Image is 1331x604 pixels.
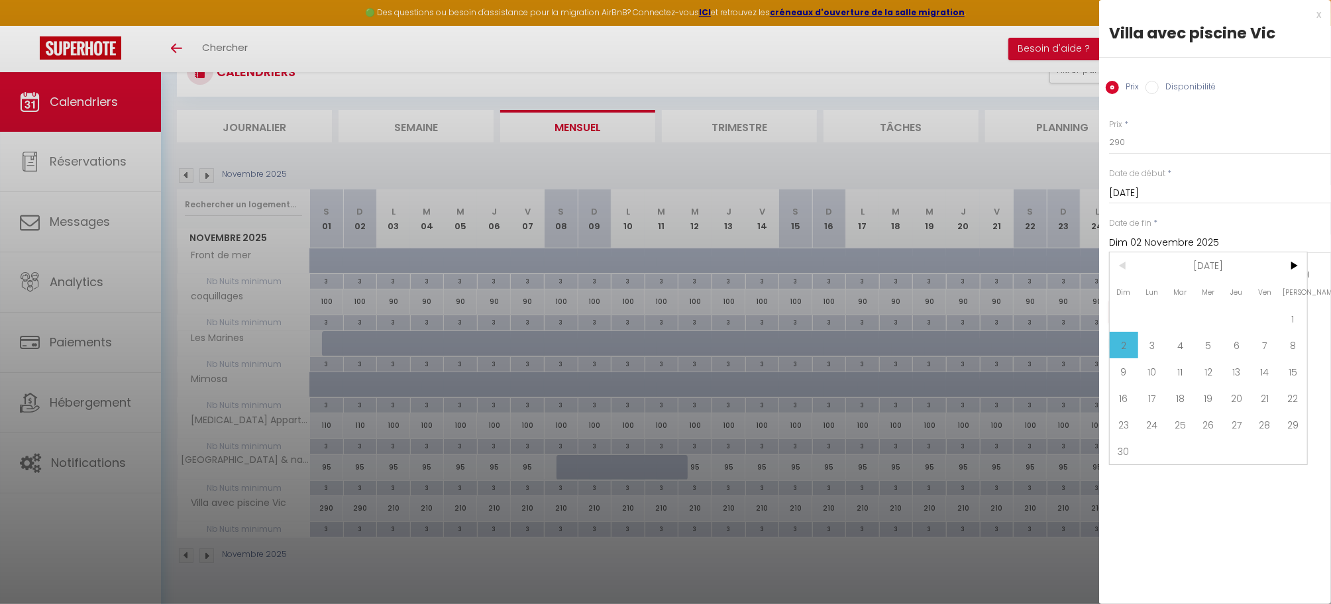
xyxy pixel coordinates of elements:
[1251,279,1279,305] span: Ven
[1222,332,1251,358] span: 6
[1138,411,1167,438] span: 24
[1099,7,1321,23] div: x
[1279,279,1307,305] span: [PERSON_NAME]
[1110,252,1138,279] span: <
[1279,411,1307,438] span: 29
[1222,358,1251,385] span: 13
[1195,358,1223,385] span: 12
[1166,279,1195,305] span: Mar
[1110,332,1138,358] span: 2
[11,5,50,45] button: Ouvrir le widget de chat LiveChat
[1222,411,1251,438] span: 27
[1138,279,1167,305] span: Lun
[1251,332,1279,358] span: 7
[1195,332,1223,358] span: 5
[1166,385,1195,411] span: 18
[1251,358,1279,385] span: 14
[1110,411,1138,438] span: 23
[1110,279,1138,305] span: Dim
[1195,411,1223,438] span: 26
[1279,305,1307,332] span: 1
[1138,252,1279,279] span: [DATE]
[1138,358,1167,385] span: 10
[1279,385,1307,411] span: 22
[1110,438,1138,464] span: 30
[1251,385,1279,411] span: 21
[1109,168,1165,180] label: Date de début
[1109,217,1151,230] label: Date de fin
[1166,332,1195,358] span: 4
[1138,385,1167,411] span: 17
[1109,23,1321,44] div: Villa avec piscine Vic
[1279,332,1307,358] span: 8
[1119,81,1139,95] label: Prix
[1109,119,1122,131] label: Prix
[1138,332,1167,358] span: 3
[1110,385,1138,411] span: 16
[1279,252,1307,279] span: >
[1159,81,1216,95] label: Disponibilité
[1222,385,1251,411] span: 20
[1279,358,1307,385] span: 15
[1166,358,1195,385] span: 11
[1195,279,1223,305] span: Mer
[1166,411,1195,438] span: 25
[1110,358,1138,385] span: 9
[1222,279,1251,305] span: Jeu
[1195,385,1223,411] span: 19
[1251,411,1279,438] span: 28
